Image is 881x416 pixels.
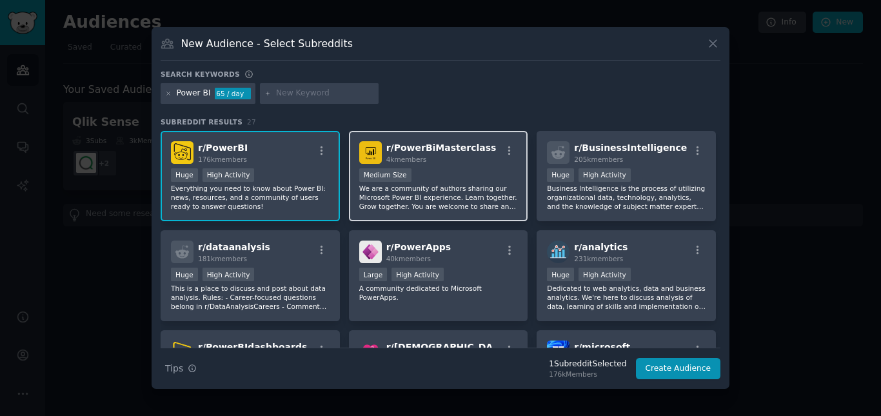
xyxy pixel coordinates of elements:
img: analytics [547,241,569,263]
div: High Activity [579,168,631,182]
input: New Keyword [276,88,374,99]
p: Business Intelligence is the process of utilizing organizational data, technology, analytics, and... [547,184,706,211]
span: r/ PowerBiMasterclass [386,143,497,153]
span: Subreddit Results [161,117,243,126]
h3: New Audience - Select Subreddits [181,37,353,50]
span: r/ PowerBI [198,143,248,153]
span: r/ PowerBIdashboards [198,342,307,352]
div: Huge [547,268,574,281]
img: PowerBI [171,141,193,164]
div: 1 Subreddit Selected [549,359,626,370]
div: High Activity [391,268,444,281]
div: 176k Members [549,370,626,379]
button: Tips [161,357,201,380]
span: 231k members [574,255,623,262]
span: 181k members [198,255,247,262]
span: 4k members [386,155,427,163]
h3: Search keywords [161,70,240,79]
span: r/ microsoft [574,342,630,352]
span: r/ PowerApps [386,242,451,252]
span: Tips [165,362,183,375]
span: r/ BusinessIntelligence [574,143,687,153]
div: Large [359,268,388,281]
div: Medium Size [359,168,411,182]
span: 40k members [386,255,431,262]
img: PowerBiMasterclass [359,141,382,164]
p: We are a community of authors sharing our Microsoft Power BI experience. Learn together. Grow tog... [359,184,518,211]
img: PowerApps [359,241,382,263]
div: High Activity [579,268,631,281]
p: This is a place to discuss and post about data analysis. Rules: - Career-focused questions belong... [171,284,330,311]
div: High Activity [203,168,255,182]
img: PowerBIdashboards [171,341,193,363]
span: r/ dataanalysis [198,242,270,252]
p: Everything you need to know about Power BI: news, resources, and a community of users ready to an... [171,184,330,211]
img: bisexual [359,341,382,363]
button: Create Audience [636,358,721,380]
div: Huge [547,168,574,182]
div: High Activity [203,268,255,281]
span: r/ [DEMOGRAPHIC_DATA] [386,342,509,352]
span: r/ analytics [574,242,628,252]
span: 205k members [574,155,623,163]
div: 65 / day [215,88,251,99]
span: 176k members [198,155,247,163]
p: Dedicated to web analytics, data and business analytics. We're here to discuss analysis of data, ... [547,284,706,311]
div: Huge [171,268,198,281]
div: Power BI [177,88,211,99]
span: 27 [247,118,256,126]
div: Huge [171,168,198,182]
img: microsoft [547,341,569,363]
p: A community dedicated to Microsoft PowerApps. [359,284,518,302]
